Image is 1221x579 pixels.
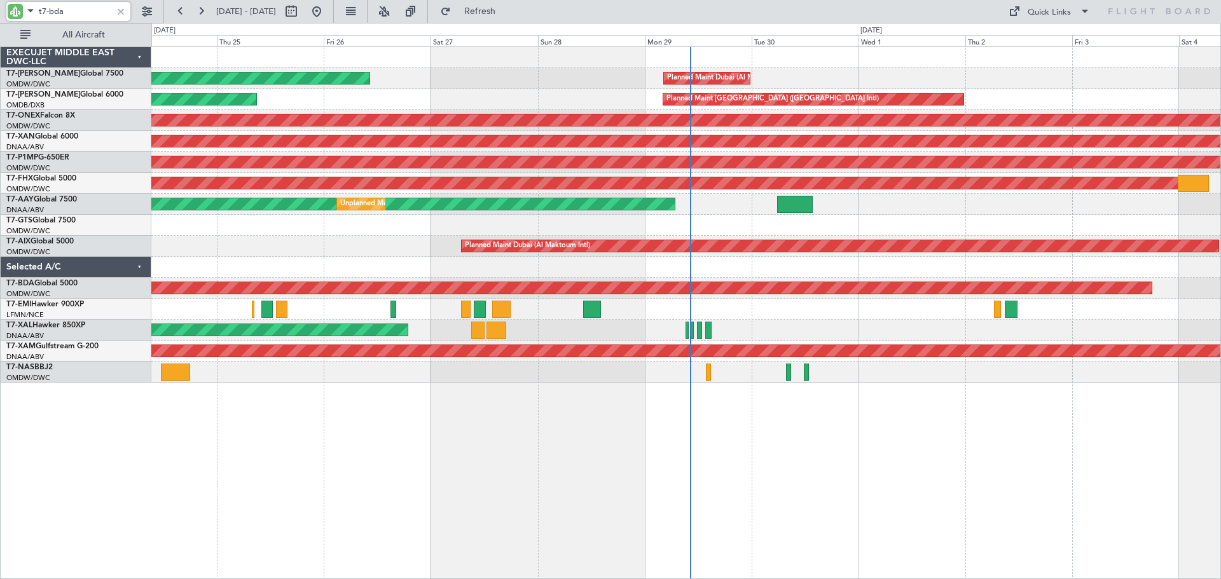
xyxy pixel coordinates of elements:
div: Sat 27 [431,35,537,46]
div: Tue 30 [752,35,859,46]
div: Unplanned Maint [GEOGRAPHIC_DATA] (Al Maktoum Intl) [340,194,528,214]
a: OMDW/DWC [6,226,50,236]
a: DNAA/ABV [6,142,44,152]
div: Fri 26 [324,35,431,46]
div: Sun 28 [538,35,645,46]
a: OMDB/DXB [6,100,45,110]
span: T7-EMI [6,301,31,308]
a: T7-XAMGulfstream G-200 [6,343,99,350]
span: T7-GTS [6,217,32,224]
div: Wed 24 [110,35,217,46]
a: OMDW/DWC [6,289,50,299]
div: Planned Maint Dubai (Al Maktoum Intl) [465,236,590,255]
button: All Aircraft [14,25,138,45]
div: Planned Maint [GEOGRAPHIC_DATA] ([GEOGRAPHIC_DATA] Intl) [666,90,879,109]
a: T7-AIXGlobal 5000 [6,238,74,245]
div: Quick Links [1028,6,1071,19]
span: T7-[PERSON_NAME] [6,91,80,99]
div: Fri 3 [1072,35,1179,46]
a: T7-P1MPG-650ER [6,154,69,161]
a: OMDW/DWC [6,247,50,257]
span: T7-BDA [6,280,34,287]
div: Thu 2 [965,35,1072,46]
a: T7-[PERSON_NAME]Global 7500 [6,70,123,78]
a: T7-EMIHawker 900XP [6,301,84,308]
a: DNAA/ABV [6,205,44,215]
span: T7-AIX [6,238,31,245]
span: Refresh [453,7,507,16]
div: Thu 25 [217,35,324,46]
div: Planned Maint Dubai (Al Maktoum Intl) [667,69,792,88]
input: A/C (Reg. or Type) [39,2,112,21]
span: T7-NAS [6,364,34,371]
div: Wed 1 [859,35,965,46]
a: OMDW/DWC [6,163,50,173]
span: All Aircraft [33,31,134,39]
button: Quick Links [1002,1,1096,22]
a: T7-GTSGlobal 7500 [6,217,76,224]
div: [DATE] [154,25,176,36]
span: T7-AAY [6,196,34,203]
a: LFMN/NCE [6,310,44,320]
span: T7-P1MP [6,154,38,161]
a: DNAA/ABV [6,331,44,341]
a: T7-NASBBJ2 [6,364,53,371]
a: T7-[PERSON_NAME]Global 6000 [6,91,123,99]
span: T7-XAN [6,133,35,140]
a: OMDW/DWC [6,121,50,131]
a: DNAA/ABV [6,352,44,362]
a: T7-BDAGlobal 5000 [6,280,78,287]
div: Mon 29 [645,35,752,46]
span: [DATE] - [DATE] [216,6,276,17]
a: OMDW/DWC [6,373,50,383]
span: T7-XAL [6,322,32,329]
a: T7-XALHawker 850XP [6,322,85,329]
span: T7-FHX [6,175,33,182]
span: T7-XAM [6,343,36,350]
span: T7-ONEX [6,112,40,119]
button: Refresh [434,1,511,22]
a: OMDW/DWC [6,184,50,194]
a: T7-XANGlobal 6000 [6,133,78,140]
a: T7-FHXGlobal 5000 [6,175,76,182]
span: T7-[PERSON_NAME] [6,70,80,78]
a: T7-ONEXFalcon 8X [6,112,75,119]
div: [DATE] [860,25,882,36]
a: T7-AAYGlobal 7500 [6,196,77,203]
a: OMDW/DWC [6,79,50,89]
